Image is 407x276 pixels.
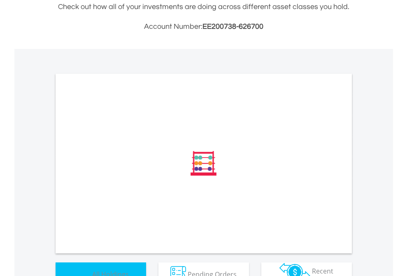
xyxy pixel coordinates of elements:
[202,23,263,30] span: EE200738-626700
[56,1,352,32] div: Check out how all of your investments are doing across different asset classes you hold.
[56,21,352,32] h3: Account Number:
